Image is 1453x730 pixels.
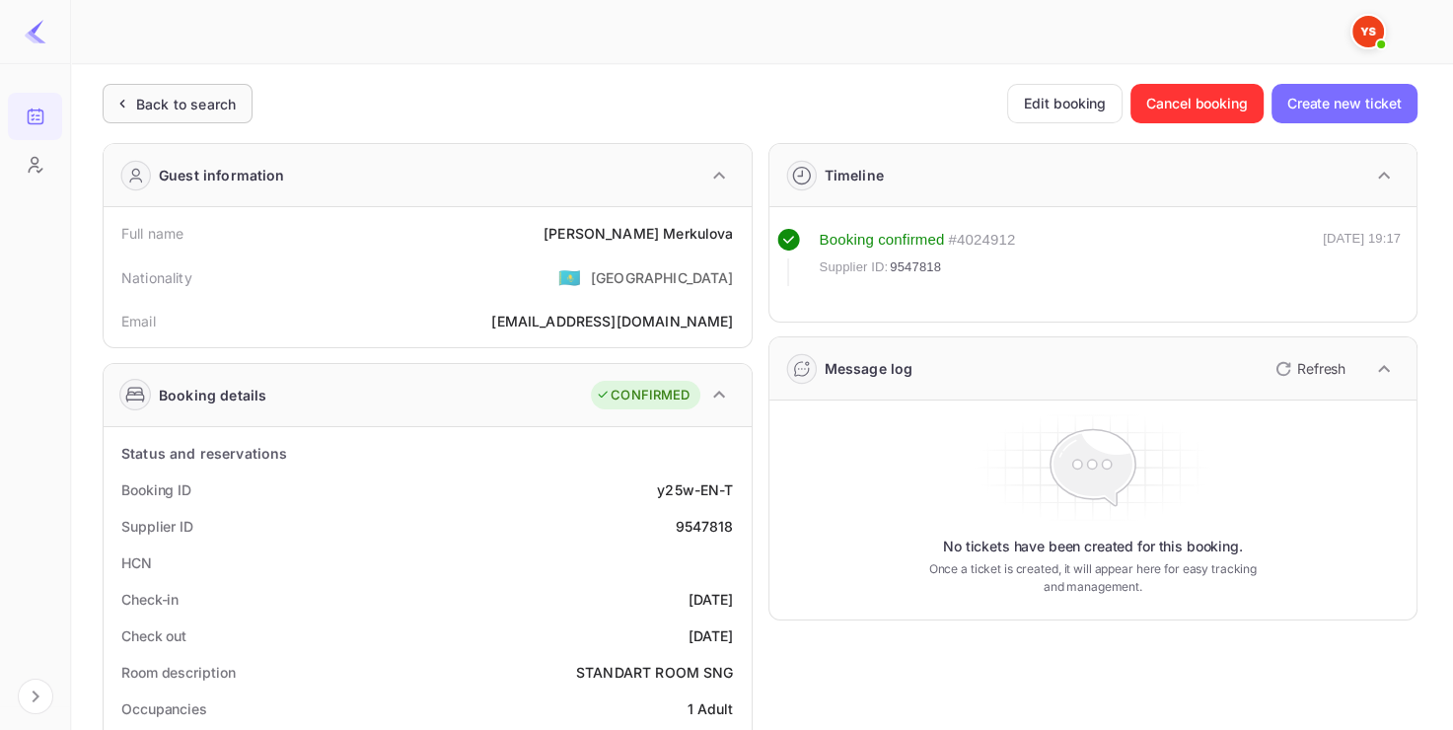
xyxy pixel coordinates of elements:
[121,698,207,719] div: Occupancies
[820,229,945,252] div: Booking confirmed
[1352,16,1384,47] img: Yandex Support
[121,267,192,288] div: Nationality
[159,165,285,185] div: Guest information
[544,223,733,244] div: [PERSON_NAME] Merkulova
[121,552,152,573] div: HCN
[825,358,913,379] div: Message log
[675,516,733,537] div: 9547818
[1007,84,1123,123] button: Edit booking
[948,229,1015,252] div: # 4024912
[121,223,183,244] div: Full name
[687,698,733,719] div: 1 Adult
[24,20,47,43] img: LiteAPI
[689,589,734,610] div: [DATE]
[136,94,236,114] div: Back to search
[825,165,884,185] div: Timeline
[121,443,287,464] div: Status and reservations
[919,560,1267,596] p: Once a ticket is created, it will appear here for easy tracking and management.
[576,662,734,683] div: STANDART ROOM SNG
[8,93,62,138] a: Bookings
[8,141,62,186] a: Customers
[1264,353,1353,385] button: Refresh
[591,267,734,288] div: [GEOGRAPHIC_DATA]
[890,257,941,277] span: 9547818
[121,589,179,610] div: Check-in
[558,259,581,295] span: United States
[1297,358,1345,379] p: Refresh
[657,479,733,500] div: y25w-EN-T
[943,537,1243,556] p: No tickets have been created for this booking.
[121,479,191,500] div: Booking ID
[18,679,53,714] button: Expand navigation
[1323,229,1401,286] div: [DATE] 19:17
[491,311,733,331] div: [EMAIL_ADDRESS][DOMAIN_NAME]
[121,625,186,646] div: Check out
[1271,84,1417,123] button: Create new ticket
[121,311,156,331] div: Email
[121,516,193,537] div: Supplier ID
[596,386,690,405] div: CONFIRMED
[1130,84,1264,123] button: Cancel booking
[820,257,889,277] span: Supplier ID:
[121,662,235,683] div: Room description
[159,385,266,405] div: Booking details
[689,625,734,646] div: [DATE]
